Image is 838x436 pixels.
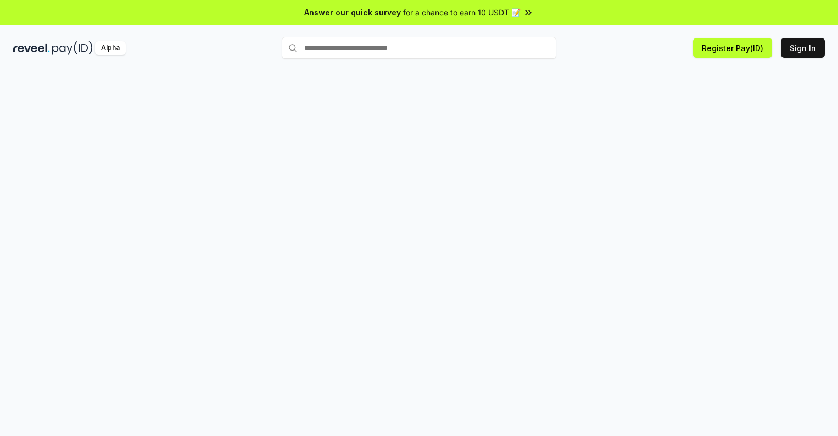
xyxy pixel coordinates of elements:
[13,41,50,55] img: reveel_dark
[403,7,521,18] span: for a chance to earn 10 USDT 📝
[95,41,126,55] div: Alpha
[693,38,772,58] button: Register Pay(ID)
[304,7,401,18] span: Answer our quick survey
[52,41,93,55] img: pay_id
[781,38,825,58] button: Sign In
